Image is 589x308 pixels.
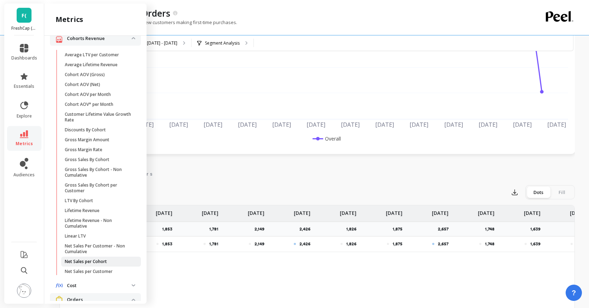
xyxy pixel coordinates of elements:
img: navigation item icon [56,296,63,303]
p: 1,639 [530,226,545,232]
img: down caret icon [132,299,135,301]
p: Gross Sales By Cohort per Customer [65,182,132,194]
p: Net Sales Per Customer - Non Cumulative [65,243,132,255]
p: 2,657 [438,226,453,232]
span: F( [22,11,27,19]
p: 2,149 [255,226,269,232]
p: Discounts By Cohort [65,127,106,133]
p: 1,639 [530,241,541,247]
p: Lifetime Revenue - Non Cumulative [65,218,132,229]
p: Cost [67,282,132,289]
p: Cohort AOV (Net) [65,82,100,87]
span: essentials [14,84,34,89]
nav: Tabs [59,165,575,181]
p: 1,748 [485,226,499,232]
img: navigation item icon [56,34,63,43]
img: profile picture [17,284,31,298]
p: Gross Margin Rate [65,147,102,153]
img: navigation item icon [56,283,63,288]
div: Dots [527,187,550,198]
span: dashboards [11,55,37,61]
p: 1,748 [485,241,494,247]
p: [DATE] [432,205,448,217]
p: The number of orders placed by new customers making first-time purchases. [59,19,237,25]
span: ? [572,288,576,298]
span: audiences [13,172,35,178]
p: 1,781 [209,241,218,247]
p: Cohort AOV (Gross) [65,72,105,78]
p: Cohort AOV* per Month [65,102,113,107]
p: 1,853 [162,226,177,232]
img: down caret icon [132,37,135,39]
p: Linear LTV [65,233,86,239]
div: Fill [550,187,573,198]
p: Lifetime Revenue [65,208,99,213]
p: 2,657 [438,241,448,247]
p: Gross Sales By Cohort [65,157,109,162]
p: Net Sales per Cohort [65,259,107,264]
p: [DATE] [202,205,218,217]
p: Gross Margin Amount [65,137,109,143]
p: Orders [67,296,132,303]
p: 1,826 [346,241,356,247]
span: metrics [16,141,33,147]
p: [DATE] [478,205,494,217]
p: [DATE] [570,205,587,217]
p: 1,826 [346,226,361,232]
p: 2,149 [255,241,264,247]
p: Net Sales per Customer [65,269,113,274]
p: LTV By Cohort [65,198,93,204]
p: FreshCap (Essor) [11,25,37,31]
p: Gross Sales By Cohort - Non Cumulative [65,167,132,178]
p: Cohort AOV per Month [65,92,111,97]
p: 1,875 [393,226,407,232]
p: 2,426 [299,241,310,247]
p: [DATE] [248,205,264,217]
p: [DATE] [156,205,172,217]
p: Average Lifetime Revenue [65,62,118,68]
p: [DATE] [386,205,402,217]
p: Average LTV per Customer [65,52,119,58]
h2: metrics [56,15,83,24]
p: [DATE] [524,205,541,217]
p: Customer Lifetime Value Growth Rate [65,112,132,123]
p: 1,781 [209,226,223,232]
p: [DATE] [294,205,310,217]
p: 2,426 [299,226,315,232]
p: 1,875 [393,241,402,247]
button: ? [566,285,582,301]
p: [DATE] [340,205,356,217]
p: Cohorts Revenue [67,35,132,42]
p: Segment Analysis [205,40,240,46]
p: 1,853 [162,241,172,247]
img: down caret icon [132,284,135,286]
span: explore [17,113,32,119]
